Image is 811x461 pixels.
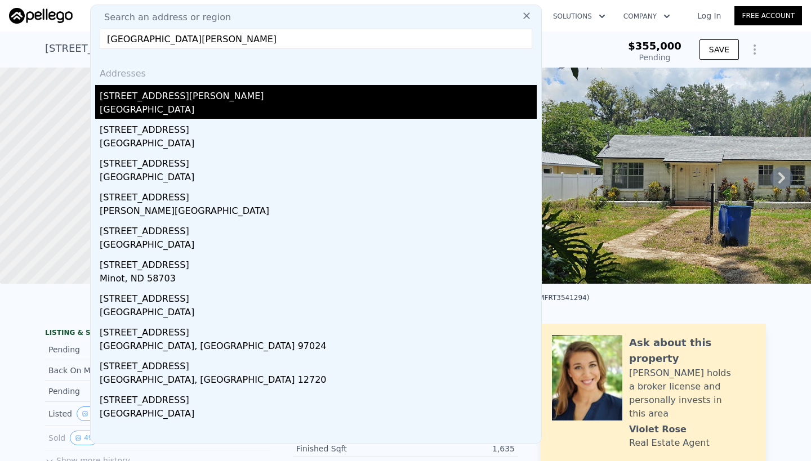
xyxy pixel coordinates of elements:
div: Addresses [95,58,537,85]
div: Minot, ND 58703 [100,272,537,288]
div: [GEOGRAPHIC_DATA], [GEOGRAPHIC_DATA] 97024 [100,339,537,355]
div: [GEOGRAPHIC_DATA] [100,407,537,423]
div: [PERSON_NAME] holds a broker license and personally invests in this area [629,366,755,420]
div: Real Estate Agent [629,436,710,450]
img: Pellego [9,8,73,24]
div: Pending [48,386,149,397]
div: [STREET_ADDRESS] [100,186,537,204]
div: [GEOGRAPHIC_DATA] [100,306,537,321]
div: 1,635 [405,443,515,454]
div: Finished Sqft [296,443,405,454]
button: Show Options [743,38,766,61]
div: [STREET_ADDRESS] [100,254,537,272]
div: [PERSON_NAME][GEOGRAPHIC_DATA] [100,204,537,220]
div: [STREET_ADDRESS] [100,153,537,171]
div: Sold [48,431,149,445]
button: Company [614,6,679,26]
a: Log In [684,10,734,21]
div: [GEOGRAPHIC_DATA] [100,171,537,186]
div: Back On Market [48,365,149,376]
div: Ask about this property [629,335,755,366]
div: LISTING & SALE HISTORY [45,328,270,339]
button: View historical data [77,406,104,421]
div: [STREET_ADDRESS] [100,321,537,339]
div: Pending [48,344,149,355]
div: [GEOGRAPHIC_DATA] [100,238,537,254]
span: Search an address or region [95,11,231,24]
span: $355,000 [628,40,681,52]
div: [GEOGRAPHIC_DATA], [GEOGRAPHIC_DATA] 12720 [100,373,537,389]
div: Listed [48,406,149,421]
button: SAVE [699,39,739,60]
input: Enter an address, city, region, neighborhood or zip code [100,29,532,49]
div: [STREET_ADDRESS][PERSON_NAME] [100,85,537,103]
div: [GEOGRAPHIC_DATA] [100,103,537,119]
div: [STREET_ADDRESS][PERSON_NAME] , [GEOGRAPHIC_DATA] , FL 33527 [45,41,396,56]
div: [STREET_ADDRESS] [100,119,537,137]
div: Pending [628,52,681,63]
div: [STREET_ADDRESS] [100,389,537,407]
a: Free Account [734,6,802,25]
button: View historical data [70,431,97,445]
div: [STREET_ADDRESS] [100,355,537,373]
div: [STREET_ADDRESS] [100,288,537,306]
div: [STREET_ADDRESS] [100,220,537,238]
button: Solutions [544,6,614,26]
div: Violet Rose [629,423,687,436]
div: [GEOGRAPHIC_DATA] [100,137,537,153]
